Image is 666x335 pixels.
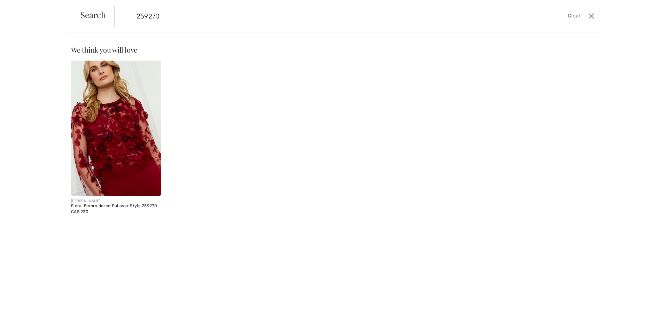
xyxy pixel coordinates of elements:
[71,45,137,54] span: We think you will love
[586,10,596,22] button: Close
[71,209,88,214] span: CA$ 230
[15,5,30,11] span: Chat
[71,61,161,196] img: Floral Embroidered Pullover Style 259270. Imperial red
[568,12,581,20] span: Clear
[131,6,472,26] input: TYPE TO SEARCH
[71,204,161,209] div: Floral Embroidered Pullover Style 259270
[71,198,161,204] div: [PERSON_NAME]
[80,10,106,19] span: Search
